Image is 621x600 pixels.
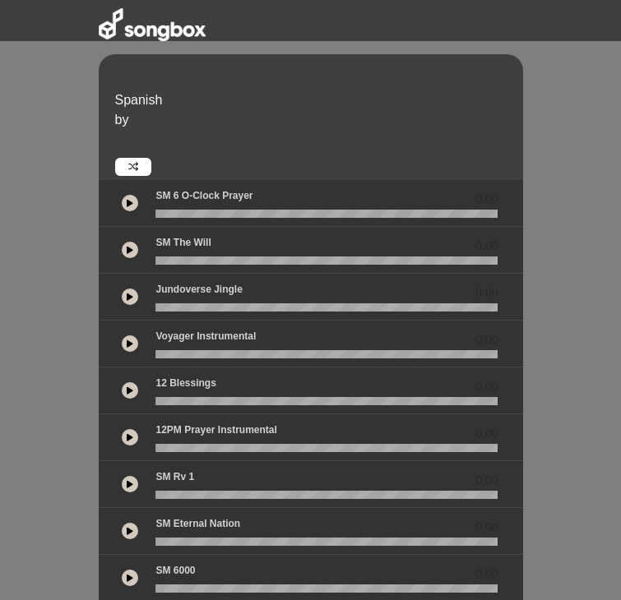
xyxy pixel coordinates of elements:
span: 0.00 [475,425,498,442]
p: SM Rv 1 [155,469,194,484]
span: 0.00 [475,378,498,395]
img: songbox-logo-white.png [99,8,206,41]
p: 12PM Prayer Instrumental [155,422,276,437]
span: 0.00 [475,238,498,255]
p: SM The Will [155,235,211,250]
span: 0.00 [475,519,498,536]
span: 0.00 [475,191,498,208]
p: Spanish [115,90,519,110]
p: SM Eternal Nation [155,516,240,531]
span: by [115,113,129,127]
span: 0.00 [475,472,498,489]
span: 0.00 [475,331,498,348]
p: Jundoverse Jingle [155,282,242,297]
p: SM 6 o-clock prayer [155,188,253,203]
p: Voyager Instrumental [155,329,256,344]
p: SM 6000 [155,563,195,578]
p: 12 Blessings [155,376,215,390]
span: 0.00 [475,284,498,302]
span: 0.00 [475,565,498,583]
